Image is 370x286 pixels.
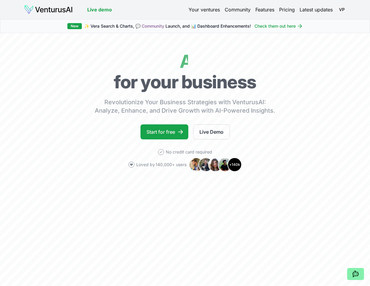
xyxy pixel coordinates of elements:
[208,157,223,172] img: Avatar 3
[300,6,333,13] a: Latest updates
[189,6,220,13] a: Your ventures
[142,23,164,29] a: Community
[254,23,303,29] a: Check them out here
[279,6,295,13] a: Pricing
[225,6,251,13] a: Community
[218,157,232,172] img: Avatar 4
[24,5,73,14] img: logo
[338,5,346,14] button: VP
[189,157,203,172] img: Avatar 1
[193,124,230,139] a: Live Demo
[84,23,251,29] span: ✨ Vera Search & Charts, 💬 Launch, and 📊 Dashboard Enhancements!
[67,23,82,29] div: New
[199,157,213,172] img: Avatar 2
[87,6,112,13] a: Live demo
[140,124,188,139] a: Start for free
[255,6,274,13] a: Features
